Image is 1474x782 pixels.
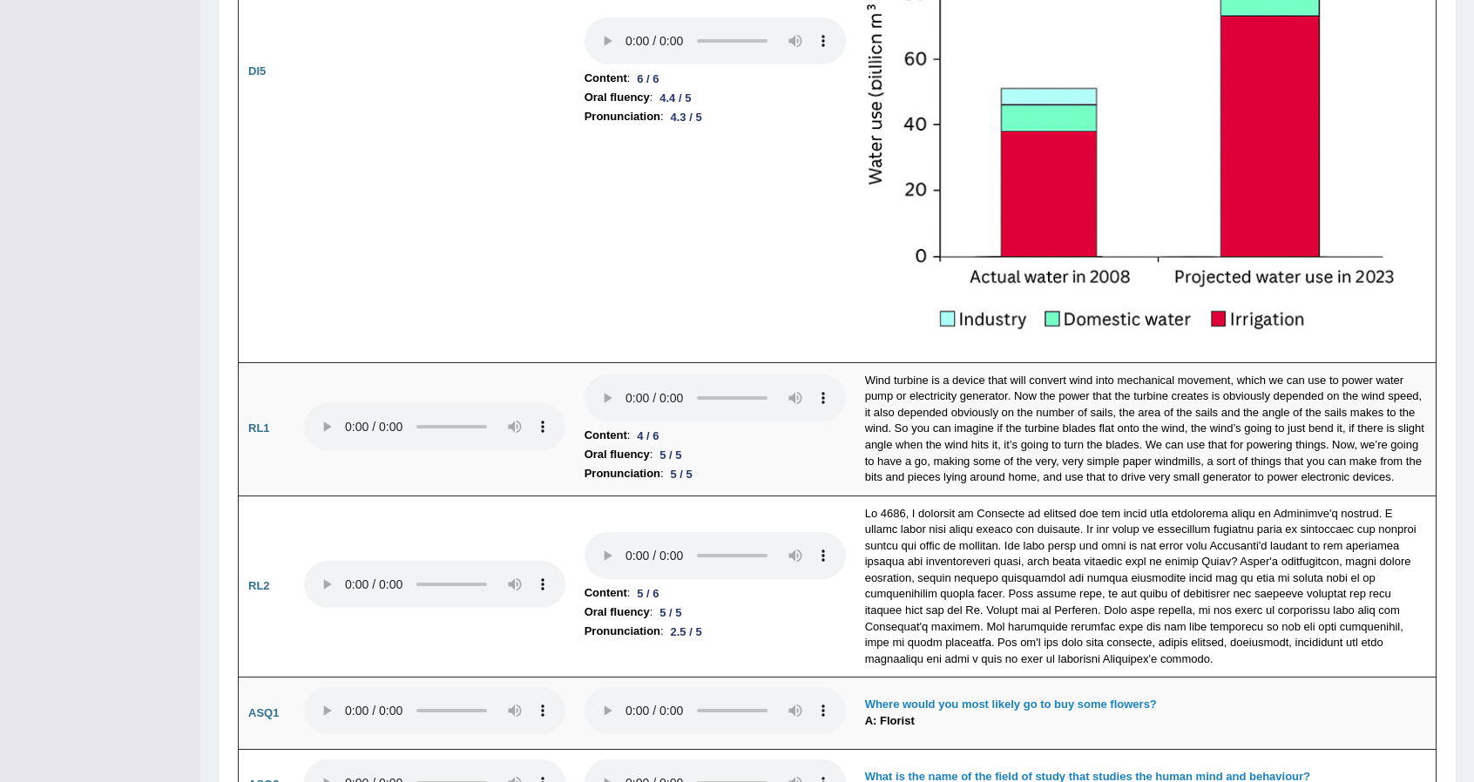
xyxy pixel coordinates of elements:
[865,698,1157,711] b: Where would you most likely go to buy some flowers?
[585,88,846,107] li: :
[585,88,650,107] b: Oral fluency
[865,714,915,727] b: A: Florist
[585,107,846,126] li: :
[652,603,688,622] div: 5 / 5
[585,464,660,483] b: Pronunciation
[630,70,666,88] div: 6 / 6
[585,426,846,445] li: :
[630,427,666,445] div: 4 / 6
[855,495,1437,678] td: Lo 4686, I dolorsit am Consecte ad elitsed doe tem incid utla etdolorema aliqu en Adminimve'q nos...
[585,583,627,603] b: Content
[585,445,846,464] li: :
[585,622,660,641] b: Pronunciation
[652,446,688,464] div: 5 / 5
[585,69,846,88] li: :
[248,579,270,592] b: RL2
[585,583,846,603] li: :
[652,89,698,107] div: 4.4 / 5
[585,445,650,464] b: Oral fluency
[585,426,627,445] b: Content
[585,107,660,126] b: Pronunciation
[855,362,1437,495] td: Wind turbine is a device that will convert wind into mechanical movement, which we can use to pow...
[248,706,279,719] b: ASQ1
[248,421,270,435] b: RL1
[585,464,846,483] li: :
[585,622,846,641] li: :
[585,603,846,622] li: :
[664,623,709,641] div: 2.5 / 5
[585,603,650,622] b: Oral fluency
[630,584,666,603] div: 5 / 6
[664,465,700,483] div: 5 / 5
[585,69,627,88] b: Content
[664,108,709,126] div: 4.3 / 5
[248,64,266,78] b: DI5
